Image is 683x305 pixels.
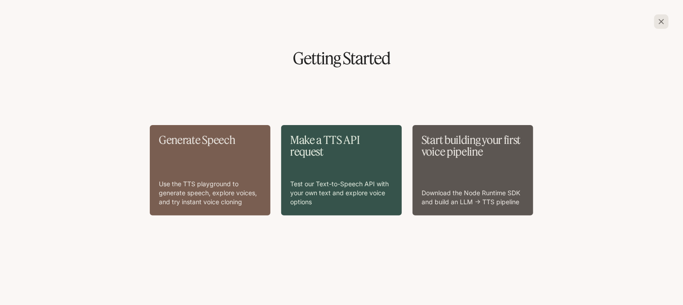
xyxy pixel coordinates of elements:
p: Generate Speech [159,134,261,146]
p: Download the Node Runtime SDK and build an LLM → TTS pipeline [422,188,524,206]
p: Use the TTS playground to generate speech, explore voices, and try instant voice cloning [159,179,261,206]
a: Generate SpeechUse the TTS playground to generate speech, explore voices, and try instant voice c... [150,125,270,215]
p: Make a TTS API request [290,134,393,158]
h1: Getting Started [14,50,669,67]
a: Start building your first voice pipelineDownload the Node Runtime SDK and build an LLM → TTS pipe... [413,125,533,215]
a: Make a TTS API requestTest our Text-to-Speech API with your own text and explore voice options [281,125,402,215]
p: Test our Text-to-Speech API with your own text and explore voice options [290,179,393,206]
p: Start building your first voice pipeline [422,134,524,158]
